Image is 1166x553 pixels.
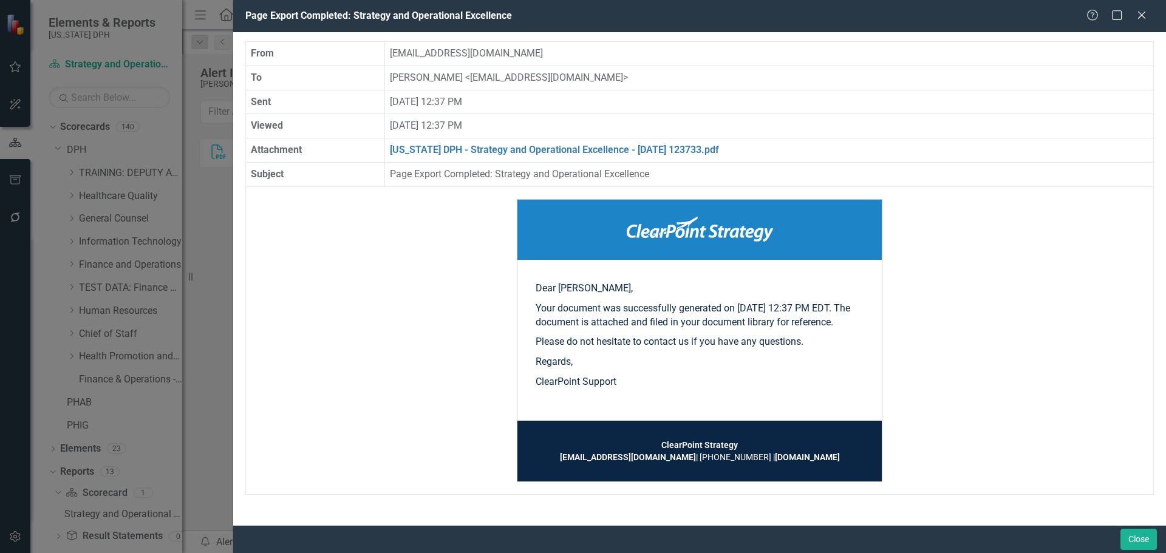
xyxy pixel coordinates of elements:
[775,452,840,462] a: [DOMAIN_NAME]
[536,375,864,389] p: ClearPoint Support
[390,144,719,155] a: [US_STATE] DPH - Strategy and Operational Excellence - [DATE] 123733.pdf
[246,138,385,163] th: Attachment
[384,41,1153,66] td: [EMAIL_ADDRESS][DOMAIN_NAME]
[246,163,385,187] th: Subject
[661,440,738,450] strong: ClearPoint Strategy
[465,72,470,83] span: <
[246,90,385,114] th: Sent
[246,66,385,90] th: To
[246,114,385,138] th: Viewed
[1120,529,1157,550] button: Close
[384,66,1153,90] td: [PERSON_NAME] [EMAIL_ADDRESS][DOMAIN_NAME]
[536,302,864,330] p: Your document was successfully generated on [DATE] 12:37 PM EDT. The document is attached and fil...
[560,452,696,462] a: [EMAIL_ADDRESS][DOMAIN_NAME]
[623,72,628,83] span: >
[627,217,773,242] img: ClearPoint Strategy
[536,439,864,463] td: | [PHONE_NUMBER] |
[245,10,512,21] span: Page Export Completed: Strategy and Operational Excellence
[384,114,1153,138] td: [DATE] 12:37 PM
[384,163,1153,187] td: Page Export Completed: Strategy and Operational Excellence
[536,335,864,349] p: Please do not hesitate to contact us if you have any questions.
[536,355,864,369] p: Regards,
[384,90,1153,114] td: [DATE] 12:37 PM
[246,41,385,66] th: From
[536,282,864,296] p: Dear [PERSON_NAME],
